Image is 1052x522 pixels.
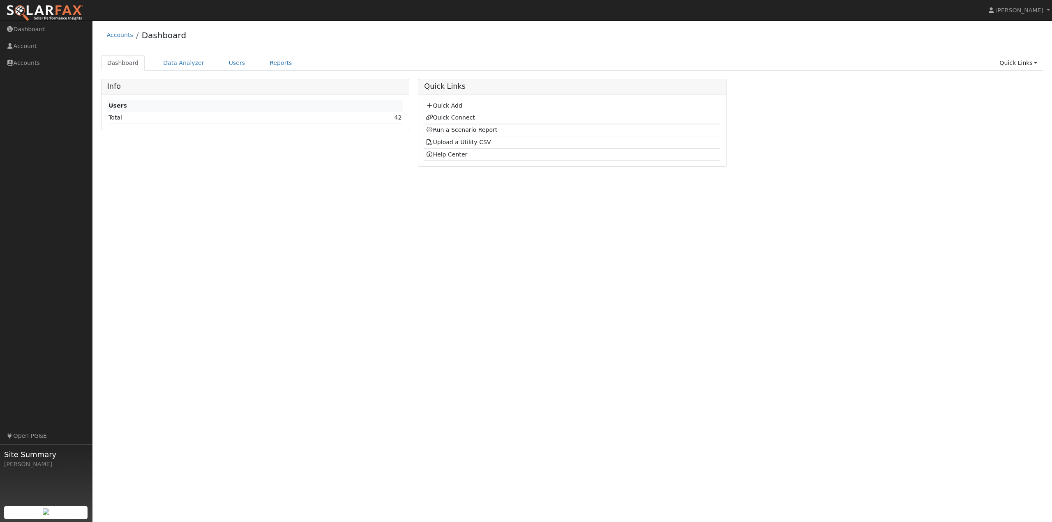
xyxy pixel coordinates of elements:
[426,102,462,109] a: Quick Add
[107,82,403,91] h5: Info
[4,449,88,460] span: Site Summary
[426,114,475,121] a: Quick Connect
[394,114,402,121] a: 42
[995,7,1043,14] span: [PERSON_NAME]
[43,508,49,515] img: retrieve
[108,102,127,109] strong: Users
[107,112,289,124] td: Total
[142,30,187,40] a: Dashboard
[993,55,1043,71] a: Quick Links
[263,55,298,71] a: Reports
[4,460,88,469] div: [PERSON_NAME]
[424,82,720,91] h5: Quick Links
[223,55,251,71] a: Users
[426,151,468,158] a: Help Center
[107,32,133,38] a: Accounts
[6,5,83,22] img: SolarFax
[426,139,491,145] a: Upload a Utility CSV
[426,126,498,133] a: Run a Scenario Report
[101,55,145,71] a: Dashboard
[157,55,210,71] a: Data Analyzer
